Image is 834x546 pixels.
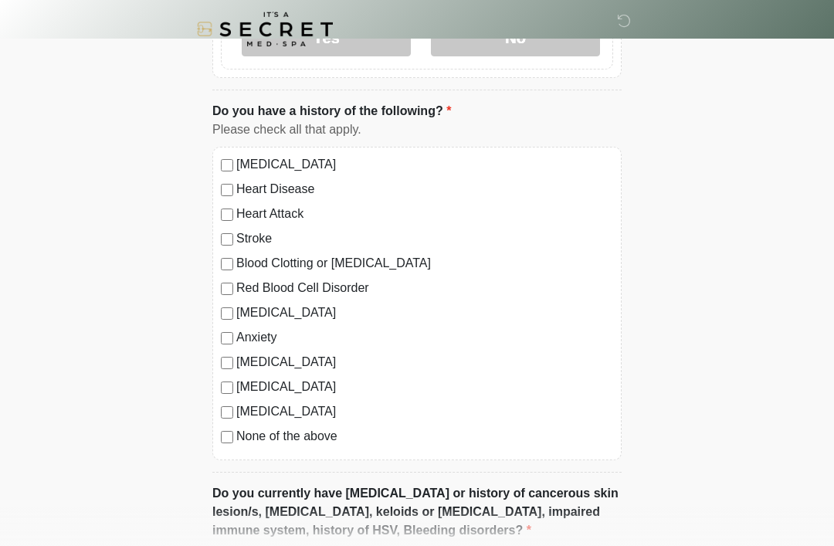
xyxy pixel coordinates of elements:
input: [MEDICAL_DATA] [221,357,233,369]
label: None of the above [236,427,613,446]
div: Please check all that apply. [212,120,622,139]
input: Heart Disease [221,184,233,196]
label: [MEDICAL_DATA] [236,378,613,396]
label: Heart Attack [236,205,613,223]
label: Red Blood Cell Disorder [236,279,613,297]
label: Anxiety [236,328,613,347]
label: Stroke [236,229,613,248]
input: [MEDICAL_DATA] [221,382,233,394]
label: Do you currently have [MEDICAL_DATA] or history of cancerous skin lesion/s, [MEDICAL_DATA], keloi... [212,484,622,540]
input: Stroke [221,233,233,246]
input: Red Blood Cell Disorder [221,283,233,295]
input: Anxiety [221,332,233,344]
input: [MEDICAL_DATA] [221,307,233,320]
label: [MEDICAL_DATA] [236,402,613,421]
label: [MEDICAL_DATA] [236,353,613,371]
img: It's A Secret Med Spa Logo [197,12,333,46]
input: [MEDICAL_DATA] [221,159,233,171]
input: [MEDICAL_DATA] [221,406,233,419]
input: Heart Attack [221,209,233,221]
label: [MEDICAL_DATA] [236,155,613,174]
label: Heart Disease [236,180,613,198]
input: Blood Clotting or [MEDICAL_DATA] [221,258,233,270]
input: None of the above [221,431,233,443]
label: Blood Clotting or [MEDICAL_DATA] [236,254,613,273]
label: [MEDICAL_DATA] [236,304,613,322]
label: Do you have a history of the following? [212,102,451,120]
